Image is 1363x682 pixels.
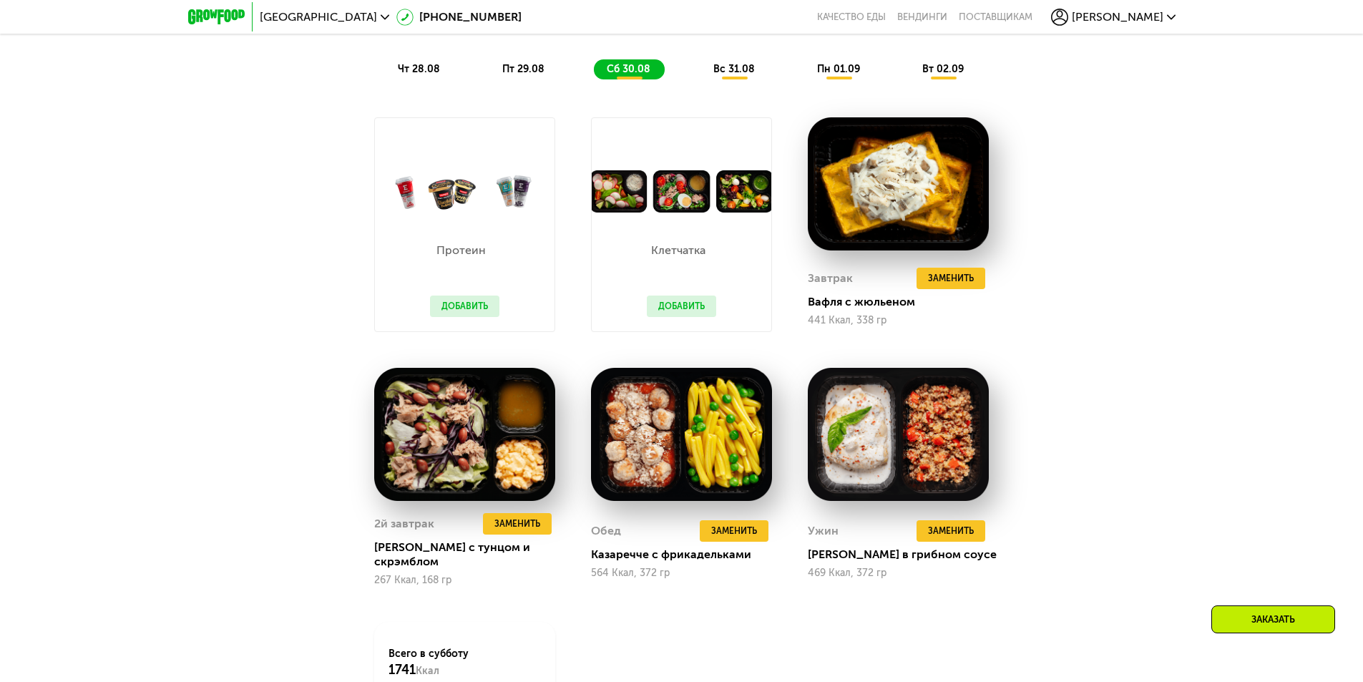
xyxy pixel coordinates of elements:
span: Заменить [494,517,540,531]
div: Казаречче с фрикадельками [591,547,783,562]
span: Заменить [928,524,974,538]
span: сб 30.08 [607,63,650,75]
span: вс 31.08 [713,63,755,75]
div: 2й завтрак [374,513,434,535]
span: [GEOGRAPHIC_DATA] [260,11,377,23]
div: Завтрак [808,268,853,289]
div: Заказать [1211,605,1335,633]
a: Вендинги [897,11,947,23]
p: Протеин [430,245,492,256]
div: 441 Ккал, 338 гр [808,315,989,326]
span: Заменить [711,524,757,538]
div: 267 Ккал, 168 гр [374,575,555,586]
div: 564 Ккал, 372 гр [591,567,772,579]
button: Заменить [483,513,552,535]
button: Заменить [917,268,985,289]
div: поставщикам [959,11,1032,23]
a: [PHONE_NUMBER] [396,9,522,26]
button: Заменить [700,520,768,542]
span: пт 29.08 [502,63,544,75]
button: Добавить [430,296,499,317]
span: Ккал [416,665,439,677]
div: [PERSON_NAME] в грибном соусе [808,547,1000,562]
div: 469 Ккал, 372 гр [808,567,989,579]
div: [PERSON_NAME] с тунцом и скрэмблом [374,540,567,569]
div: Вафля с жюльеном [808,295,1000,309]
div: Всего в субботу [389,647,541,678]
span: вт 02.09 [922,63,964,75]
div: Ужин [808,520,839,542]
span: чт 28.08 [398,63,440,75]
span: 1741 [389,662,416,678]
span: Заменить [928,271,974,286]
div: Обед [591,520,621,542]
span: [PERSON_NAME] [1072,11,1163,23]
span: пн 01.09 [817,63,860,75]
button: Заменить [917,520,985,542]
p: Клетчатка [647,245,709,256]
a: Качество еды [817,11,886,23]
button: Добавить [647,296,716,317]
